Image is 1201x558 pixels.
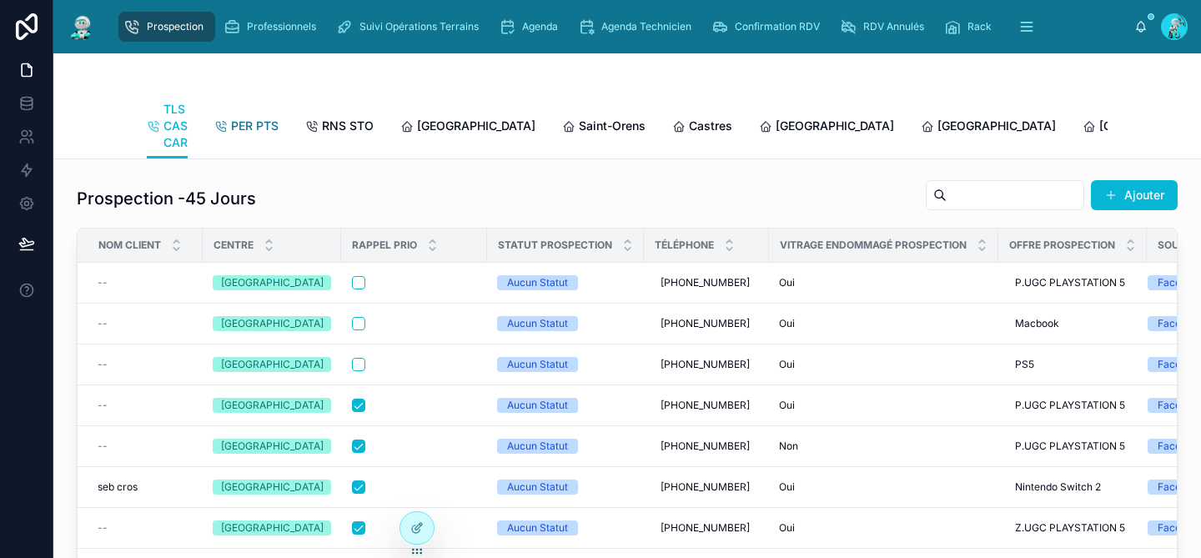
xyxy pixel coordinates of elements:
[98,358,108,371] span: --
[221,520,324,535] div: [GEOGRAPHIC_DATA]
[654,351,759,378] a: [PHONE_NUMBER]
[147,20,204,33] span: Prospection
[1008,474,1137,500] a: Nintendo Switch 2
[776,118,894,134] span: [GEOGRAPHIC_DATA]
[494,12,570,42] a: Agenda
[507,520,568,535] div: Aucun Statut
[213,357,331,372] a: [GEOGRAPHIC_DATA]
[497,275,634,290] a: Aucun Statut
[98,521,108,535] span: --
[213,439,331,454] a: [GEOGRAPHIC_DATA]
[1015,480,1101,494] span: Nintendo Switch 2
[1015,317,1059,330] span: Macbook
[1008,515,1137,541] a: Z.UGC PLAYSTATION 5
[507,275,568,290] div: Aucun Statut
[967,20,992,33] span: Rack
[1008,269,1137,296] a: P.UGC PLAYSTATION 5
[221,439,324,454] div: [GEOGRAPHIC_DATA]
[98,440,193,453] a: --
[759,111,894,144] a: [GEOGRAPHIC_DATA]
[672,111,732,144] a: Castres
[654,474,759,500] a: [PHONE_NUMBER]
[780,239,967,252] span: Vitrage endommagé Prospection
[601,20,691,33] span: Agenda Technicien
[98,440,108,453] span: --
[498,239,612,252] span: Statut Prospection
[939,12,1003,42] a: Rack
[1008,392,1137,419] a: P.UGC PLAYSTATION 5
[214,239,254,252] span: Centre
[322,118,374,134] span: RNS STO
[213,398,331,413] a: [GEOGRAPHIC_DATA]
[661,399,750,412] span: [PHONE_NUMBER]
[147,94,188,159] a: TLS CAS CAR
[98,358,193,371] a: --
[497,398,634,413] a: Aucun Statut
[507,439,568,454] div: Aucun Statut
[221,357,324,372] div: [GEOGRAPHIC_DATA]
[661,440,750,453] span: [PHONE_NUMBER]
[98,276,108,289] span: --
[779,276,988,289] a: Oui
[661,521,750,535] span: [PHONE_NUMBER]
[689,118,732,134] span: Castres
[655,239,714,252] span: Téléphone
[863,20,924,33] span: RDV Annulés
[118,12,215,42] a: Prospection
[98,480,193,494] a: seb cros
[779,440,988,453] a: Non
[331,12,490,42] a: Suivi Opérations Terrains
[213,275,331,290] a: [GEOGRAPHIC_DATA]
[779,358,795,371] span: Oui
[497,520,634,535] a: Aucun Statut
[507,480,568,495] div: Aucun Statut
[231,118,279,134] span: PER PTS
[1008,310,1137,337] a: Macbook
[497,357,634,372] a: Aucun Statut
[214,111,279,144] a: PER PTS
[305,111,374,144] a: RNS STO
[1015,399,1125,412] span: P.UGC PLAYSTATION 5
[779,399,795,412] span: Oui
[98,276,193,289] a: --
[779,440,798,453] span: Non
[98,480,138,494] span: seb cros
[213,480,331,495] a: [GEOGRAPHIC_DATA]
[497,439,634,454] a: Aucun Statut
[1008,433,1137,460] a: P.UGC PLAYSTATION 5
[779,399,988,412] a: Oui
[1015,440,1125,453] span: P.UGC PLAYSTATION 5
[219,12,328,42] a: Professionnels
[98,239,161,252] span: Nom Client
[661,358,750,371] span: [PHONE_NUMBER]
[1091,180,1178,210] button: Ajouter
[654,310,759,337] a: [PHONE_NUMBER]
[221,480,324,495] div: [GEOGRAPHIC_DATA]
[706,12,832,42] a: Confirmation RDV
[522,20,558,33] span: Agenda
[417,118,535,134] span: [GEOGRAPHIC_DATA]
[779,276,795,289] span: Oui
[507,398,568,413] div: Aucun Statut
[735,20,820,33] span: Confirmation RDV
[67,13,97,40] img: App logo
[1015,276,1125,289] span: P.UGC PLAYSTATION 5
[835,12,936,42] a: RDV Annulés
[661,276,750,289] span: [PHONE_NUMBER]
[98,317,108,330] span: --
[98,521,193,535] a: --
[779,480,795,494] span: Oui
[163,101,188,151] span: TLS CAS CAR
[98,399,108,412] span: --
[779,521,988,535] a: Oui
[221,275,324,290] div: [GEOGRAPHIC_DATA]
[654,433,759,460] a: [PHONE_NUMBER]
[77,187,256,210] h1: Prospection -45 Jours
[1015,521,1125,535] span: Z.UGC PLAYSTATION 5
[213,520,331,535] a: [GEOGRAPHIC_DATA]
[497,316,634,331] a: Aucun Statut
[579,118,646,134] span: Saint-Orens
[779,317,795,330] span: Oui
[654,392,759,419] a: [PHONE_NUMBER]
